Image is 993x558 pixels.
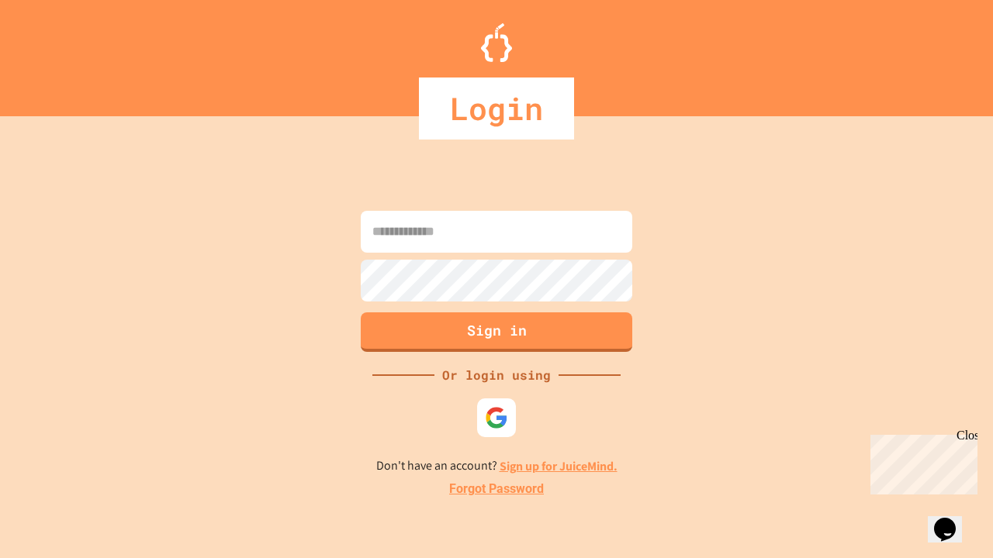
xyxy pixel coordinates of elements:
div: Chat with us now!Close [6,6,107,98]
img: google-icon.svg [485,406,508,429]
p: Don't have an account? [376,456,618,476]
div: Login [419,77,574,139]
iframe: chat widget [864,429,977,494]
button: Sign in [361,312,632,352]
a: Forgot Password [449,480,544,498]
img: Logo.svg [481,23,512,62]
a: Sign up for JuiceMind. [500,458,618,474]
iframe: chat widget [928,496,977,542]
div: Or login using [434,366,559,384]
